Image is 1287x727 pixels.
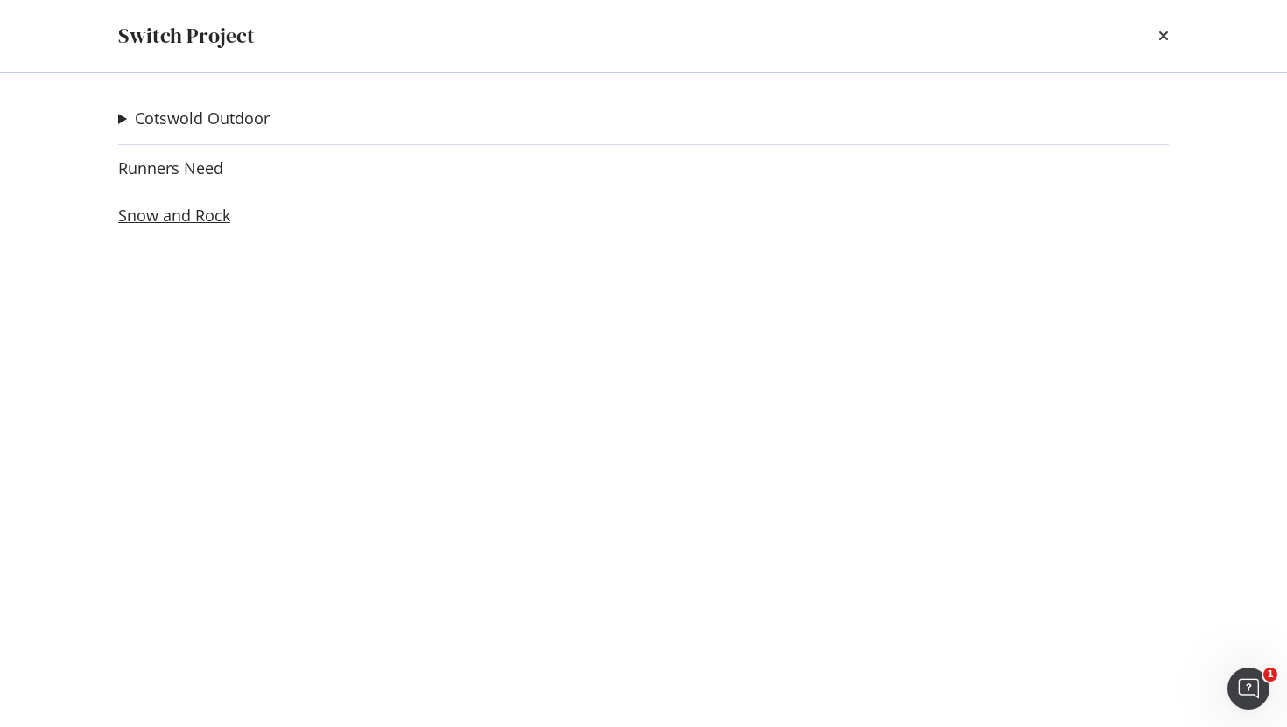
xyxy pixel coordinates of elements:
[118,21,255,51] div: Switch Project
[1263,668,1277,682] span: 1
[135,109,270,128] a: Cotswold Outdoor
[118,159,223,178] a: Runners Need
[1227,668,1269,710] iframe: Intercom live chat
[118,206,230,225] a: Snow and Rock
[1158,21,1169,51] div: times
[118,108,270,130] summary: Cotswold Outdoor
